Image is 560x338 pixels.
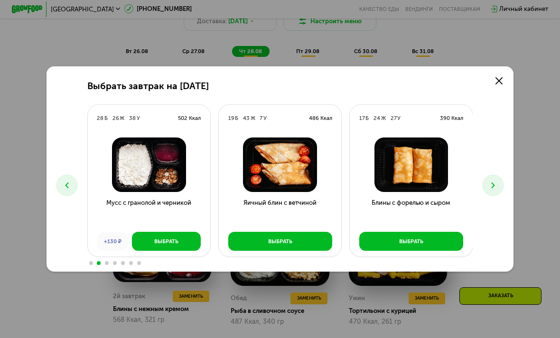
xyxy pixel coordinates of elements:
div: У [263,114,267,122]
div: У [397,114,401,122]
h3: Мусс с гранолой и черникой [88,198,210,226]
div: 27 [391,114,397,122]
img: Мусс с гранолой и черникой [94,137,204,192]
h3: Яичный блин с ветчиной [219,198,341,226]
img: Блины с форелью и сыром [356,137,466,192]
div: Ж [251,114,255,122]
div: Выбрать [268,238,292,245]
div: 26 [112,114,119,122]
div: 486 Ккал [309,114,332,122]
div: 24 [373,114,380,122]
div: 17 [359,114,365,122]
div: 28 [97,114,103,122]
div: 7 [260,114,262,122]
div: Б [235,114,238,122]
div: Ж [381,114,386,122]
button: Выбрать [359,232,463,250]
div: 19 [228,114,234,122]
div: Б [365,114,369,122]
div: +130 ₽ [97,232,128,250]
button: Выбрать [132,232,201,250]
div: Б [104,114,108,122]
h2: Выбрать завтрак на [DATE] [87,81,209,92]
div: 390 Ккал [440,114,463,122]
h3: Блины с форелью и сыром [350,198,472,226]
div: Ж [120,114,124,122]
div: 502 Ккал [178,114,201,122]
div: Выбрать [154,238,178,245]
div: Выбрать [399,238,423,245]
div: 43 [243,114,250,122]
button: Выбрать [228,232,332,250]
div: 38 [129,114,136,122]
div: У [137,114,140,122]
img: Яичный блин с ветчиной [225,137,335,192]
